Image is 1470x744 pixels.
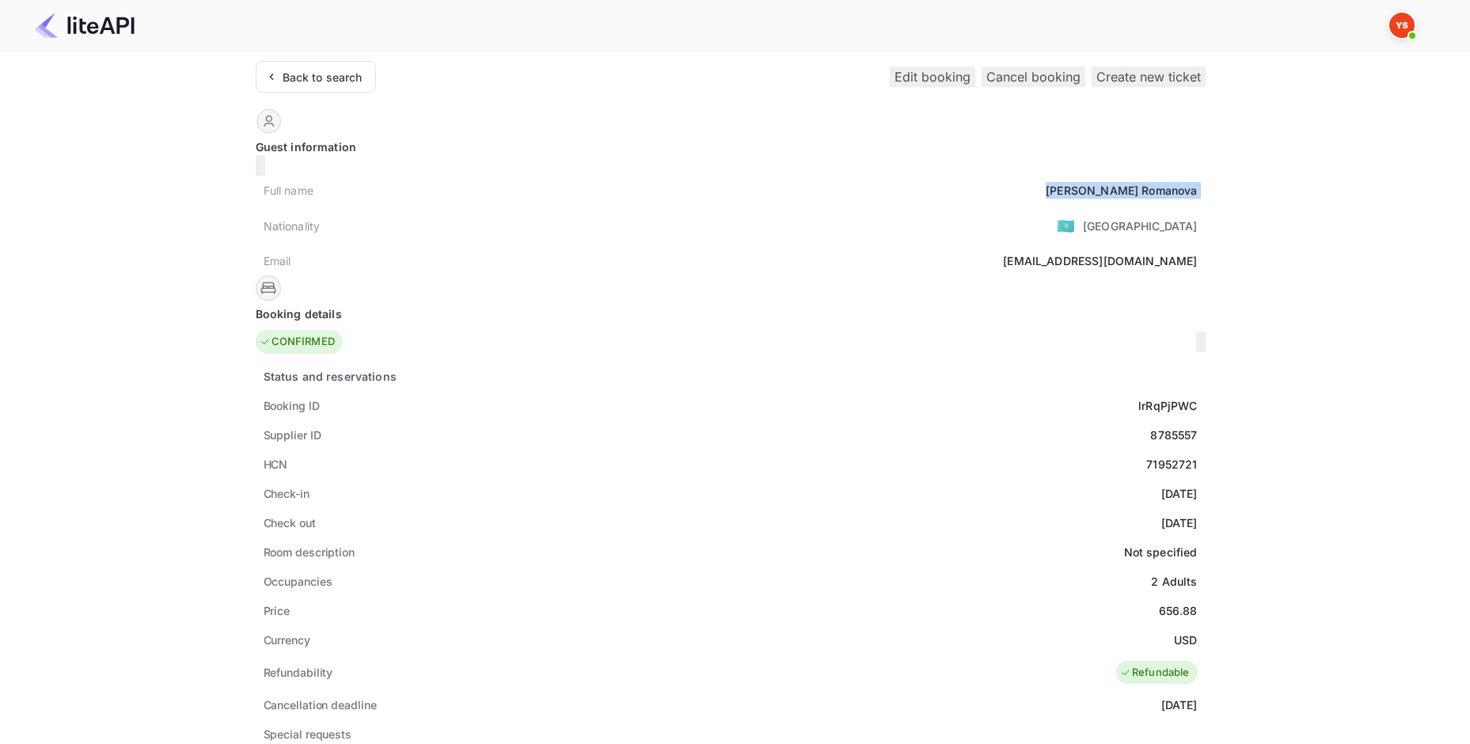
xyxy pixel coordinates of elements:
[264,427,321,443] div: Supplier ID
[264,514,316,531] div: Check out
[1124,544,1198,560] div: Not specified
[264,182,313,199] div: Full name
[1057,211,1075,240] span: United States
[1159,602,1198,619] div: 656.88
[264,485,310,502] div: Check-in
[1151,573,1197,590] div: 2 Adults
[1120,665,1190,681] div: Refundable
[1174,632,1197,648] div: USD
[256,139,1206,155] div: Guest information
[1092,66,1206,87] button: Create new ticket
[890,66,975,87] button: Edit booking
[264,697,377,713] div: Cancellation deadline
[1138,397,1197,414] div: lrRqPjPWC
[283,69,363,85] div: Back to search
[264,726,351,742] div: Special requests
[35,13,135,38] img: LiteAPI Logo
[256,306,1206,322] div: Booking details
[264,664,333,681] div: Refundability
[264,573,332,590] div: Occupancies
[1146,456,1197,473] div: 71952721
[1003,252,1197,269] div: [EMAIL_ADDRESS][DOMAIN_NAME]
[1150,427,1197,443] div: 8785557
[260,334,335,350] div: CONFIRMED
[264,602,291,619] div: Price
[264,218,321,234] div: Nationality
[1389,13,1415,38] img: Yandex Support
[982,66,1085,87] button: Cancel booking
[264,456,288,473] div: HCN
[1046,182,1197,199] div: [PERSON_NAME] Romanova
[264,397,320,414] div: Booking ID
[264,632,310,648] div: Currency
[1083,218,1198,234] div: [GEOGRAPHIC_DATA]
[264,252,291,269] div: Email
[1161,485,1198,502] div: [DATE]
[1161,697,1198,713] div: [DATE]
[1161,514,1198,531] div: [DATE]
[264,544,355,560] div: Room description
[264,368,397,385] div: Status and reservations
